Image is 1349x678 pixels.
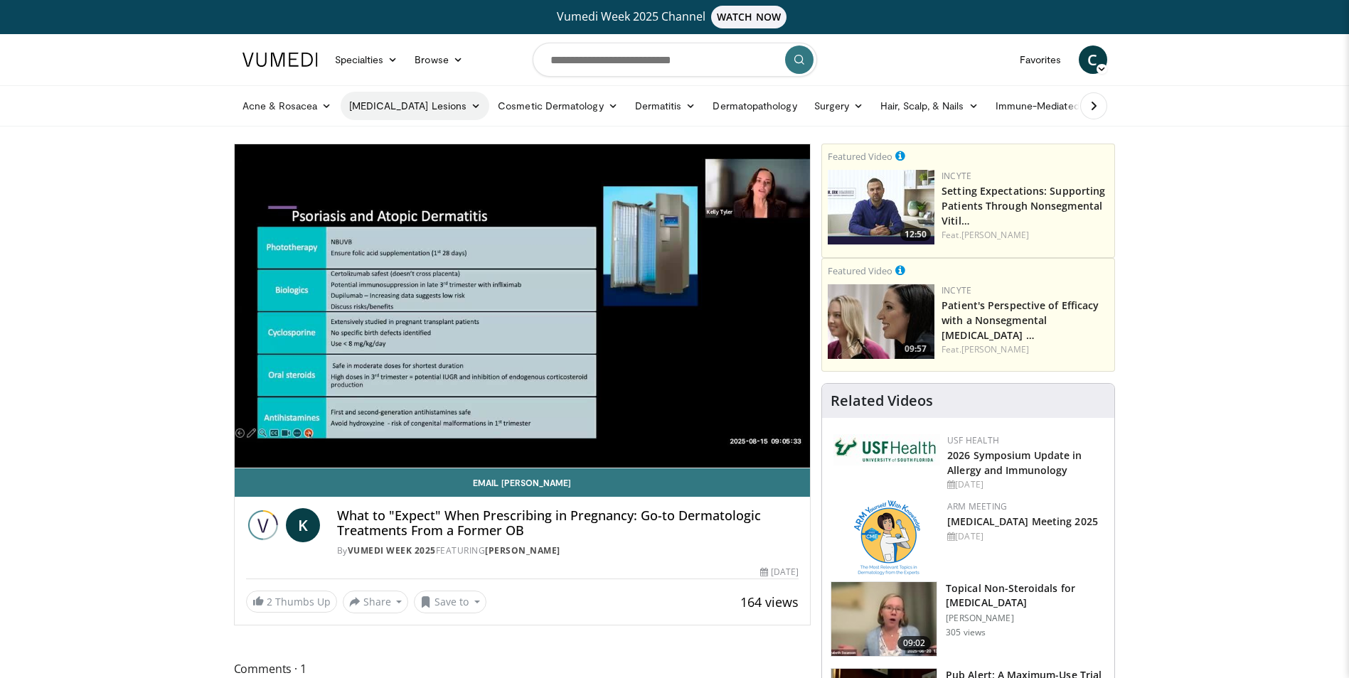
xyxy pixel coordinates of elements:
a: Surgery [806,92,873,120]
a: Patient's Perspective of Efficacy with a Nonsegmental [MEDICAL_DATA] … [942,298,1099,342]
a: Specialties [326,45,407,74]
a: Incyte [942,284,971,296]
button: Save to [414,591,486,613]
a: ARM Meeting [947,500,1007,512]
a: Favorites [1011,45,1070,74]
a: Dermatopathology [704,92,805,120]
h4: What to "Expect" When Prescribing in Pregnancy: Go-to Dermatologic Treatments From a Former OB [337,508,799,539]
a: 2026 Symposium Update in Allergy and Immunology [947,448,1082,477]
a: Incyte [942,170,971,182]
img: 98b3b5a8-6d6d-4e32-b979-fd4084b2b3f2.png.150x105_q85_crop-smart_upscale.jpg [828,170,934,244]
a: Browse [406,45,471,74]
span: 2 [267,595,272,608]
video-js: Video Player [235,144,811,468]
small: Featured Video [828,264,892,277]
a: 2 Thumbs Up [246,591,337,613]
span: Comments 1 [234,660,811,678]
a: Hair, Scalp, & Nails [872,92,986,120]
a: 09:02 Topical Non-Steroidals for [MEDICAL_DATA] [PERSON_NAME] 305 views [831,581,1106,657]
img: 2c48d197-61e9-423b-8908-6c4d7e1deb64.png.150x105_q85_crop-smart_upscale.jpg [828,284,934,359]
a: Setting Expectations: Supporting Patients Through Nonsegmental Vitil… [942,184,1105,227]
small: Featured Video [828,150,892,163]
div: [DATE] [760,566,799,579]
span: WATCH NOW [711,6,787,28]
div: Feat. [942,229,1109,242]
p: [PERSON_NAME] [946,613,1106,624]
span: 12:50 [900,228,931,241]
div: [DATE] [947,530,1103,543]
a: [PERSON_NAME] [485,544,560,556]
a: Cosmetic Dermatology [489,92,626,120]
a: Dermatitis [626,92,705,120]
a: Email [PERSON_NAME] [235,468,811,497]
a: Acne & Rosacea [234,92,341,120]
div: By FEATURING [337,544,799,557]
a: USF Health [947,434,999,446]
a: K [286,508,320,542]
button: Share [343,591,409,613]
span: 09:02 [897,636,932,650]
img: 6ba8804a-8538-4002-95e7-a8f8012d4a11.png.150x105_q85_autocrop_double_scale_upscale_version-0.2.jpg [833,434,940,466]
img: Vumedi Week 2025 [246,508,280,542]
div: Feat. [942,343,1109,356]
a: C [1079,45,1107,74]
h4: Related Videos [831,392,933,409]
img: 34a4b5e7-9a28-40cd-b963-80fdb137f70d.150x105_q85_crop-smart_upscale.jpg [831,582,937,656]
a: Vumedi Week 2025 ChannelWATCH NOW [245,6,1105,28]
img: VuMedi Logo [242,53,318,67]
h3: Topical Non-Steroidals for [MEDICAL_DATA] [946,581,1106,610]
a: 12:50 [828,170,934,244]
a: 09:57 [828,284,934,359]
div: [DATE] [947,478,1103,491]
a: [PERSON_NAME] [961,343,1029,355]
img: 89a28c6a-718a-466f-b4d1-7c1f06d8483b.png.150x105_q85_autocrop_double_scale_upscale_version-0.2.png [854,500,920,575]
a: Vumedi Week 2025 [348,544,436,556]
a: Immune-Mediated [987,92,1102,120]
input: Search topics, interventions [533,43,817,77]
span: 09:57 [900,343,931,355]
a: [MEDICAL_DATA] Lesions [341,92,490,120]
a: [PERSON_NAME] [961,229,1029,241]
a: [MEDICAL_DATA] Meeting 2025 [947,515,1098,528]
span: 164 views [740,593,799,610]
p: 305 views [946,627,986,638]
